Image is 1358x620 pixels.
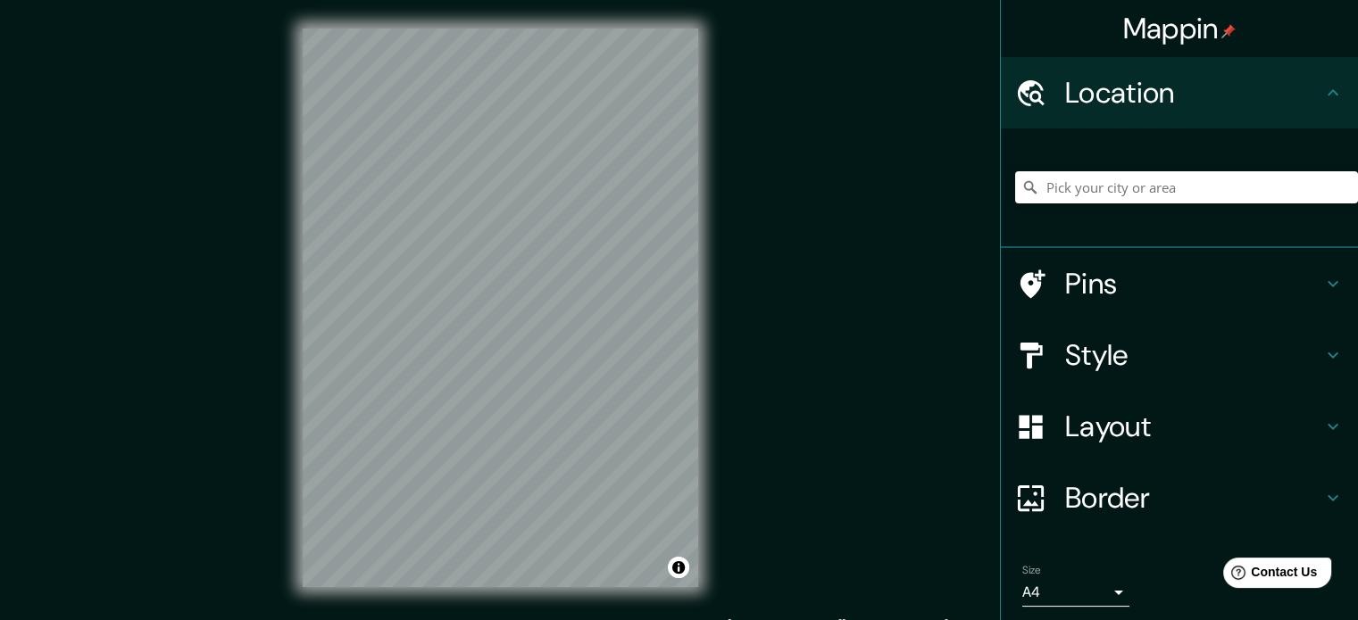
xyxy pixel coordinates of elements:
[1065,75,1322,111] h4: Location
[1001,319,1358,391] div: Style
[303,29,698,587] canvas: Map
[1001,57,1358,128] div: Location
[1199,550,1338,600] iframe: Help widget launcher
[1065,409,1322,444] h4: Layout
[1065,266,1322,302] h4: Pins
[1022,578,1129,607] div: A4
[668,557,689,578] button: Toggle attribution
[1015,171,1358,203] input: Pick your city or area
[1022,563,1041,578] label: Size
[1123,11,1237,46] h4: Mappin
[1001,462,1358,533] div: Border
[1065,480,1322,516] h4: Border
[1001,248,1358,319] div: Pins
[1001,391,1358,462] div: Layout
[1221,24,1236,38] img: pin-icon.png
[1065,337,1322,373] h4: Style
